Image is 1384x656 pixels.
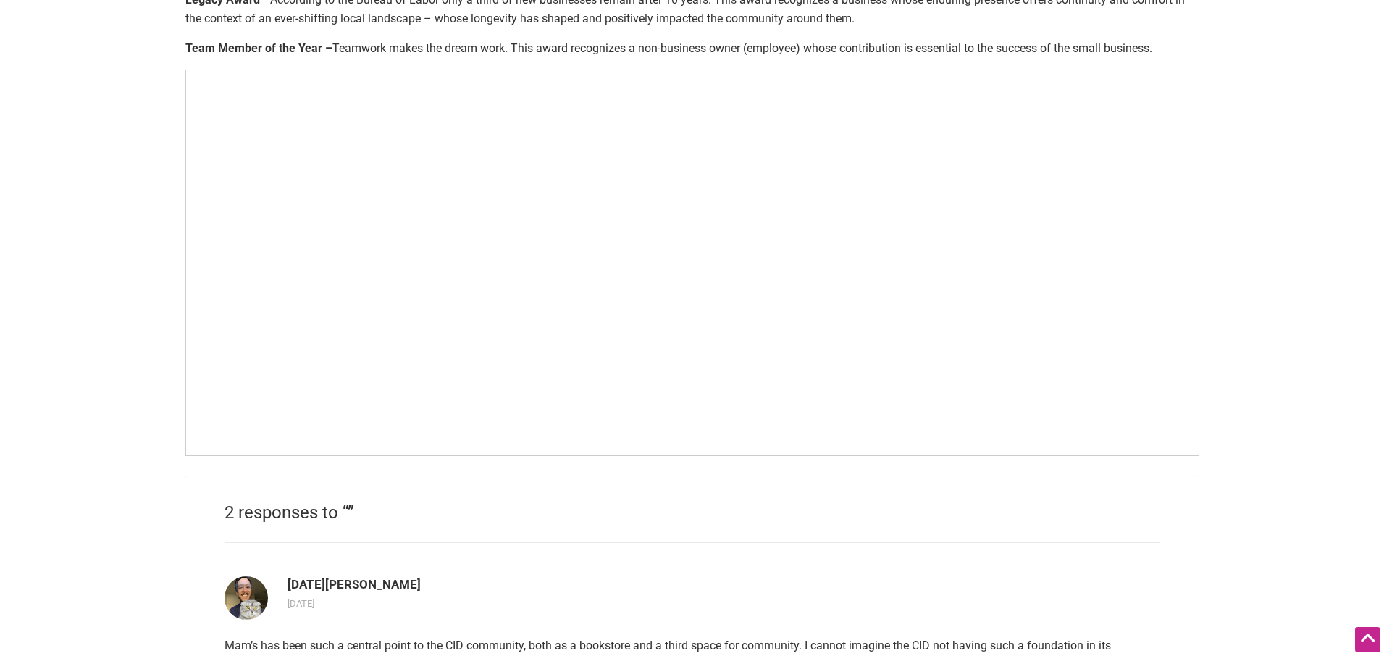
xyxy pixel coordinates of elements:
[288,577,421,591] b: [DATE][PERSON_NAME]
[225,501,1160,526] h2: 2 responses to “”
[288,598,314,609] a: [DATE]
[332,41,1152,55] span: Teamwork makes the dream work. This award recognizes a non-business owner (employee) whose contri...
[288,598,314,609] time: August 8, 2025 @ 11:55 am
[185,41,1152,55] strong: Team Member of the Year –
[1355,627,1380,652] div: Scroll Back to Top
